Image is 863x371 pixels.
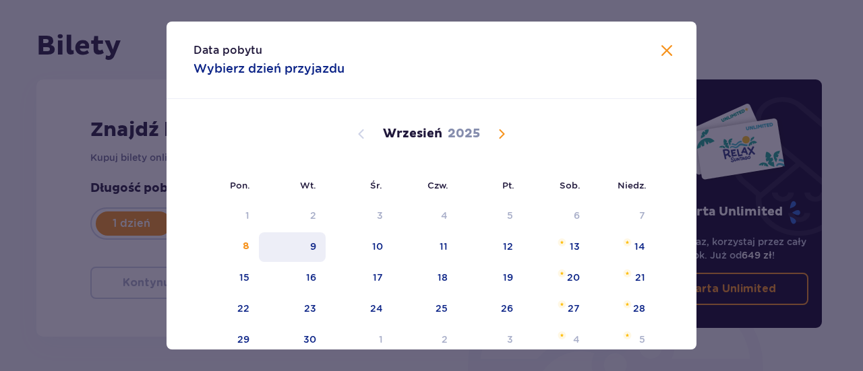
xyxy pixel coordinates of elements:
td: wtorek, 30 września 2025 [259,325,326,355]
td: poniedziałek, 29 września 2025 [194,325,259,355]
small: Sob. [560,180,581,191]
div: 25 [436,302,448,315]
div: 9 [310,240,316,253]
td: poniedziałek, 22 września 2025 [194,294,259,324]
td: czwartek, 25 września 2025 [392,294,458,324]
td: sobota, 4 października 2025 [523,325,589,355]
td: wtorek, 9 września 2025 [259,232,326,262]
div: 24 [370,302,383,315]
small: Pon. [230,180,250,191]
td: niedziela, 21 września 2025 [589,263,655,293]
td: sobota, 13 września 2025 [523,232,589,262]
td: środa, 24 września 2025 [326,294,392,324]
div: 4 [441,209,448,222]
div: 17 [373,271,383,284]
p: 2025 [448,126,480,142]
div: 2 [442,333,448,346]
small: Śr. [370,180,382,191]
td: czwartek, 2 października 2025 [392,325,458,355]
td: piątek, 3 października 2025 [457,325,523,355]
div: 18 [438,271,448,284]
td: Not available. czwartek, 4 września 2025 [392,201,458,231]
div: 8 [243,240,249,253]
td: sobota, 20 września 2025 [523,263,589,293]
td: czwartek, 11 września 2025 [392,232,458,262]
td: środa, 10 września 2025 [326,232,392,262]
td: sobota, 27 września 2025 [523,294,589,324]
div: 20 [567,271,580,284]
div: 3 [507,333,513,346]
td: poniedziałek, 15 września 2025 [194,263,259,293]
td: Not available. niedziela, 7 września 2025 [589,201,655,231]
div: 10 [372,240,383,253]
div: 6 [574,209,580,222]
td: poniedziałek, 8 września 2025 [194,232,259,262]
td: wtorek, 16 września 2025 [259,263,326,293]
div: 16 [306,271,316,284]
div: 11 [440,240,448,253]
div: 3 [377,209,383,222]
small: Czw. [427,180,448,191]
td: piątek, 12 września 2025 [457,232,523,262]
td: Not available. poniedziałek, 1 września 2025 [194,201,259,231]
small: Niedz. [618,180,647,191]
small: Wt. [300,180,316,191]
div: 4 [573,333,580,346]
div: 19 [503,271,513,284]
div: 26 [501,302,513,315]
td: Not available. piątek, 5 września 2025 [457,201,523,231]
td: Not available. środa, 3 września 2025 [326,201,392,231]
p: Wrzesień [383,126,442,142]
div: 2 [310,209,316,222]
div: 13 [570,240,580,253]
div: 12 [503,240,513,253]
small: Pt. [502,180,514,191]
div: 15 [239,271,249,284]
div: 23 [304,302,316,315]
td: niedziela, 14 września 2025 [589,232,655,262]
div: 1 [245,209,249,222]
td: piątek, 19 września 2025 [457,263,523,293]
td: niedziela, 28 września 2025 [589,294,655,324]
td: wtorek, 23 września 2025 [259,294,326,324]
td: niedziela, 5 października 2025 [589,325,655,355]
div: 5 [507,209,513,222]
td: piątek, 26 września 2025 [457,294,523,324]
div: 30 [303,333,316,346]
td: Not available. wtorek, 2 września 2025 [259,201,326,231]
td: środa, 17 września 2025 [326,263,392,293]
td: czwartek, 18 września 2025 [392,263,458,293]
div: 29 [237,333,249,346]
td: środa, 1 października 2025 [326,325,392,355]
div: 22 [237,302,249,315]
td: Not available. sobota, 6 września 2025 [523,201,589,231]
div: 27 [568,302,580,315]
div: 1 [379,333,383,346]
